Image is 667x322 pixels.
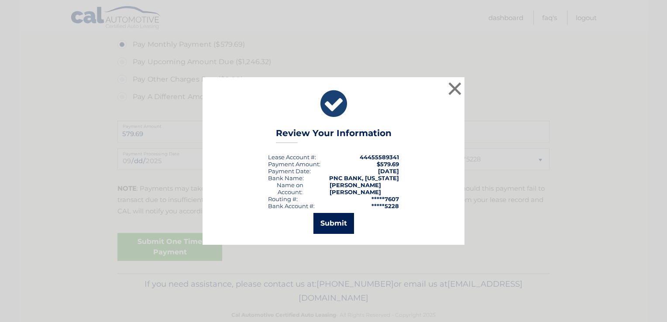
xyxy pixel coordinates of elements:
[377,161,399,168] span: $579.69
[268,168,311,175] div: :
[268,161,320,168] div: Payment Amount:
[330,182,381,195] strong: [PERSON_NAME] [PERSON_NAME]
[360,154,399,161] strong: 44455589341
[313,213,354,234] button: Submit
[446,80,464,97] button: ×
[329,175,399,182] strong: PNC BANK, [US_STATE]
[268,175,304,182] div: Bank Name:
[268,168,309,175] span: Payment Date
[378,168,399,175] span: [DATE]
[268,182,312,195] div: Name on Account:
[268,195,298,202] div: Routing #:
[268,202,315,209] div: Bank Account #:
[276,128,392,143] h3: Review Your Information
[268,154,316,161] div: Lease Account #:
